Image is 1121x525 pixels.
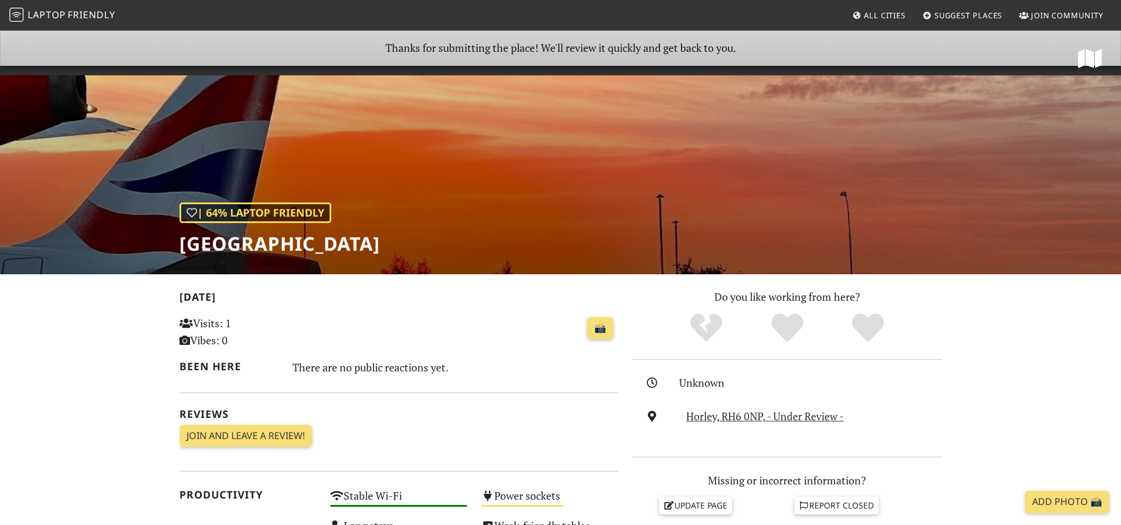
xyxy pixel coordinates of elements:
[1014,5,1108,26] a: Join Community
[633,288,942,305] p: Do you like working from here?
[179,360,279,373] h2: Been here
[587,317,613,340] a: 📸
[827,312,909,344] div: Definitely!
[179,291,618,308] h2: [DATE]
[28,8,66,21] span: Laptop
[847,5,910,26] a: All Cities
[686,409,844,423] a: Horley, RH6 0NP, - Under Review -
[1025,491,1109,513] a: Add Photo 📸
[666,312,747,344] div: No
[179,232,380,255] h1: [GEOGRAPHIC_DATA]
[934,10,1003,21] span: Suggest Places
[679,374,949,391] div: Unknown
[864,10,906,21] span: All Cities
[633,472,942,489] p: Missing or incorrect information?
[179,408,618,420] h2: Reviews
[747,312,828,344] div: Yes
[794,497,879,514] a: Report closed
[1031,10,1103,21] span: Join Community
[474,486,626,516] div: Power sockets
[179,202,331,223] div: | 64% Laptop Friendly
[292,358,618,377] div: There are no public reactions yet.
[9,8,24,22] img: LaptopFriendly
[323,486,474,516] div: Stable Wi-Fi
[68,8,115,21] span: Friendly
[9,5,115,26] a: LaptopFriendly LaptopFriendly
[918,5,1007,26] a: Suggest Places
[179,425,312,447] a: Join and leave a review!
[659,497,732,514] a: Update page
[179,489,317,501] h2: Productivity
[179,315,317,349] p: Visits: 1 Vibes: 0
